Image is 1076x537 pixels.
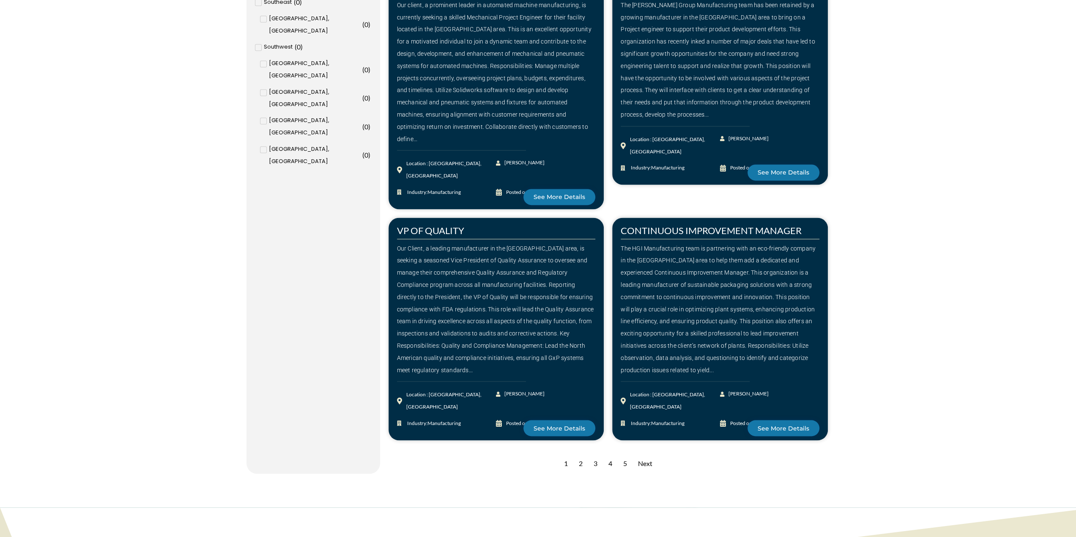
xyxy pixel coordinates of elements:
[621,225,802,236] a: CONTINUOUS IMPROVEMENT MANAGER
[364,20,368,28] span: 0
[496,388,545,400] a: [PERSON_NAME]
[368,20,370,28] span: )
[496,157,545,169] a: [PERSON_NAME]
[534,194,585,200] span: See More Details
[362,123,364,131] span: (
[269,143,360,168] span: [GEOGRAPHIC_DATA], [GEOGRAPHIC_DATA]
[523,189,595,205] a: See More Details
[502,388,545,400] span: [PERSON_NAME]
[560,453,572,474] div: 1
[368,94,370,102] span: )
[362,20,364,28] span: (
[621,243,819,376] div: The HGI Manufacturing team is partnering with an eco-friendly company in the [GEOGRAPHIC_DATA] ar...
[368,123,370,131] span: )
[720,133,769,145] a: [PERSON_NAME]
[368,65,370,74] span: )
[534,425,585,431] span: See More Details
[619,453,631,474] div: 5
[630,134,720,158] div: Location : [GEOGRAPHIC_DATA], [GEOGRAPHIC_DATA]
[523,420,595,436] a: See More Details
[364,65,368,74] span: 0
[364,94,368,102] span: 0
[364,151,368,159] span: 0
[362,151,364,159] span: (
[747,164,819,180] a: See More Details
[589,453,602,474] div: 3
[604,453,616,474] div: 4
[269,114,360,139] span: [GEOGRAPHIC_DATA], [GEOGRAPHIC_DATA]
[758,169,809,175] span: See More Details
[630,389,720,413] div: Location : [GEOGRAPHIC_DATA], [GEOGRAPHIC_DATA]
[634,453,657,474] div: Next
[362,65,364,74] span: (
[269,13,360,37] span: [GEOGRAPHIC_DATA], [GEOGRAPHIC_DATA]
[747,420,819,436] a: See More Details
[720,388,769,400] a: [PERSON_NAME]
[264,41,293,53] span: Southwest
[295,43,297,51] span: (
[726,388,769,400] span: [PERSON_NAME]
[406,389,496,413] div: Location : [GEOGRAPHIC_DATA], [GEOGRAPHIC_DATA]
[406,158,496,182] div: Location : [GEOGRAPHIC_DATA], [GEOGRAPHIC_DATA]
[297,43,301,51] span: 0
[269,57,360,82] span: [GEOGRAPHIC_DATA], [GEOGRAPHIC_DATA]
[269,86,360,111] span: [GEOGRAPHIC_DATA], [GEOGRAPHIC_DATA]
[368,151,370,159] span: )
[397,225,464,236] a: VP OF QUALITY
[726,133,769,145] span: [PERSON_NAME]
[364,123,368,131] span: 0
[575,453,587,474] div: 2
[362,94,364,102] span: (
[758,425,809,431] span: See More Details
[397,243,596,376] div: Our Client, a leading manufacturer in the [GEOGRAPHIC_DATA] area, is seeking a seasoned Vice Pres...
[301,43,303,51] span: )
[502,157,545,169] span: [PERSON_NAME]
